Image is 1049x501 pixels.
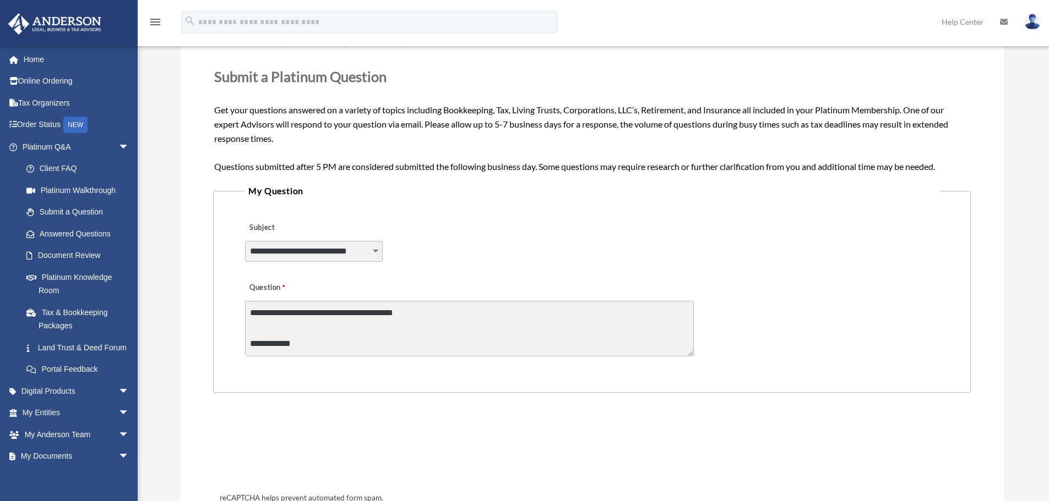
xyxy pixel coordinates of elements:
span: arrow_drop_down [118,445,140,468]
span: arrow_drop_down [118,402,140,425]
label: Subject [245,221,350,236]
a: Home [8,48,146,70]
a: My Entitiesarrow_drop_down [8,402,146,424]
a: Order StatusNEW [8,114,146,136]
span: arrow_drop_down [118,380,140,403]
a: My Documentsarrow_drop_down [8,445,146,467]
a: menu [149,19,162,29]
span: arrow_drop_down [118,136,140,158]
a: Online Ordering [8,70,146,92]
i: search [184,15,196,27]
i: menu [149,15,162,29]
a: Platinum Walkthrough [15,179,146,201]
iframe: reCAPTCHA [216,427,384,470]
div: NEW [63,117,88,133]
span: Submit a Platinum Question [214,68,387,85]
a: Answered Questions [15,223,146,245]
a: Platinum Knowledge Room [15,266,146,301]
a: Client FAQ [15,158,146,180]
a: Land Trust & Deed Forum [15,337,146,359]
a: Document Review [15,245,146,267]
a: Digital Productsarrow_drop_down [8,380,146,402]
a: Tax Organizers [8,92,146,114]
a: My Anderson Teamarrow_drop_down [8,423,146,445]
span: Get your questions answered on a variety of topics including Bookkeeping, Tax, Living Trusts, Cor... [214,5,969,171]
a: Platinum Q&Aarrow_drop_down [8,136,146,158]
label: Question [245,280,330,296]
img: User Pic [1024,14,1041,30]
a: Portal Feedback [15,359,146,381]
legend: My Question [244,183,939,199]
a: Submit a Question [15,201,140,223]
a: Tax & Bookkeeping Packages [15,301,146,337]
span: arrow_drop_down [118,423,140,446]
img: Anderson Advisors Platinum Portal [5,13,105,35]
